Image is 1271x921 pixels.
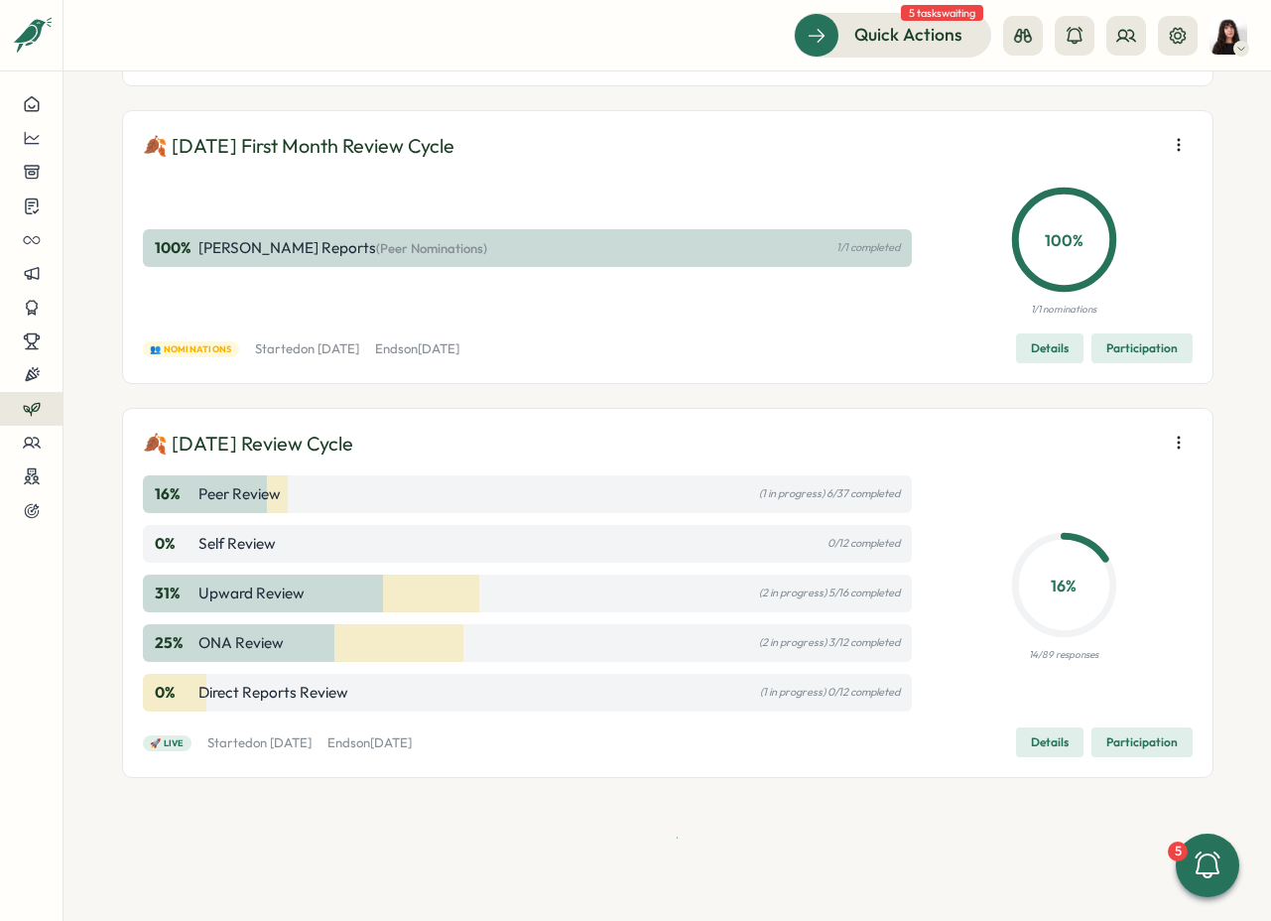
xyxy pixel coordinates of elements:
[198,237,487,259] p: [PERSON_NAME] Reports
[1031,728,1069,756] span: Details
[1106,728,1178,756] span: Participation
[1091,333,1193,363] button: Participation
[1029,647,1098,663] p: 14/89 responses
[827,537,900,550] p: 0/12 completed
[198,583,305,604] p: Upward Review
[207,734,312,752] p: Started on [DATE]
[759,487,900,500] p: (1 in progress) 6/37 completed
[143,131,454,162] p: 🍂 [DATE] First Month Review Cycle
[854,22,962,48] span: Quick Actions
[1016,727,1083,757] button: Details
[1016,227,1112,252] p: 100 %
[1031,334,1069,362] span: Details
[1031,302,1096,318] p: 1/1 nominations
[1016,573,1112,597] p: 16 %
[1209,17,1247,55] img: Kelly Rosa
[901,5,983,21] span: 5 tasks waiting
[155,237,194,259] p: 100 %
[155,583,194,604] p: 31 %
[155,533,194,555] p: 0 %
[143,429,353,460] p: 🍂 [DATE] Review Cycle
[155,632,194,654] p: 25 %
[376,240,487,256] span: (Peer Nominations)
[198,682,348,704] p: Direct Reports Review
[150,342,231,356] span: 👥 Nominations
[1091,727,1193,757] button: Participation
[198,632,284,654] p: ONA Review
[150,736,185,750] span: 🚀 Live
[155,483,194,505] p: 16 %
[1176,834,1239,897] button: 5
[794,13,991,57] button: Quick Actions
[1016,333,1083,363] button: Details
[759,636,900,649] p: (2 in progress) 3/12 completed
[836,241,900,254] p: 1/1 completed
[198,533,276,555] p: Self Review
[760,686,900,699] p: (1 in progress) 0/12 completed
[255,340,359,358] p: Started on [DATE]
[375,340,459,358] p: Ends on [DATE]
[1168,842,1188,861] div: 5
[155,682,194,704] p: 0 %
[1106,334,1178,362] span: Participation
[759,587,900,599] p: (2 in progress) 5/16 completed
[198,483,281,505] p: Peer Review
[327,734,412,752] p: Ends on [DATE]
